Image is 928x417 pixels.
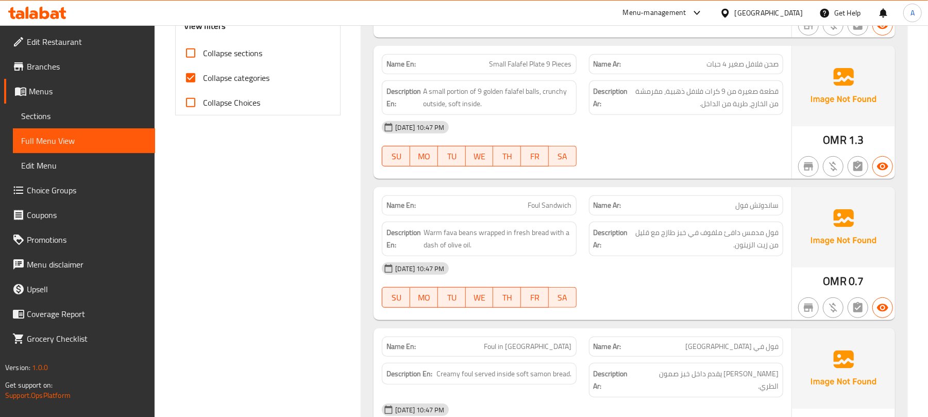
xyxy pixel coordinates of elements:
[29,85,147,97] span: Menus
[848,156,868,177] button: Not has choices
[497,149,517,164] span: TH
[410,146,438,166] button: MO
[32,361,48,374] span: 1.0.0
[594,226,628,252] strong: Description Ar:
[438,146,466,166] button: TU
[823,156,843,177] button: Purchased item
[470,149,490,164] span: WE
[5,389,71,402] a: Support.OpsPlatform
[4,252,155,277] a: Menu disclaimer
[549,146,577,166] button: SA
[798,297,819,318] button: Not branch specific item
[553,149,572,164] span: SA
[792,187,895,268] img: Ae5nvW7+0k+MAAAAAElFTkSuQmCC
[386,85,421,110] strong: Description En:
[203,72,269,84] span: Collapse categories
[4,203,155,227] a: Coupons
[4,178,155,203] a: Choice Groups
[466,287,494,308] button: WE
[798,156,819,177] button: Not branch specific item
[414,290,434,305] span: MO
[792,46,895,126] img: Ae5nvW7+0k+MAAAAAElFTkSuQmCC
[27,233,147,246] span: Promotions
[484,341,572,352] span: Foul in [GEOGRAPHIC_DATA]
[423,85,571,110] span: A small portion of 9 golden falafel balls, crunchy outside, soft inside.
[639,368,779,393] span: فول كريمي يقدم داخل خبز صمون الطري.
[21,135,147,147] span: Full Menu View
[623,7,686,19] div: Menu-management
[386,368,432,380] strong: Description En:
[438,287,466,308] button: TU
[27,308,147,320] span: Coverage Report
[386,341,416,352] strong: Name En:
[470,290,490,305] span: WE
[823,271,847,291] span: OMR
[497,290,517,305] span: TH
[630,226,779,252] span: فول مدمس دافئ ملفوف في خبز طازج مع قليل من زيت الزيتون.
[21,110,147,122] span: Sections
[735,7,803,19] div: [GEOGRAPHIC_DATA]
[525,290,545,305] span: FR
[735,200,779,211] span: ساندوتش فول
[872,156,893,177] button: Available
[823,130,847,150] span: OMR
[630,85,779,110] span: قطعة صغيرة من 9 كرات فلافل ذهبية، مقرمشة من الخارج، طرية من الداخل.
[13,104,155,128] a: Sections
[391,405,448,415] span: [DATE] 10:47 PM
[5,361,30,374] span: Version:
[594,85,628,110] strong: Description Ar:
[4,54,155,79] a: Branches
[203,47,262,59] span: Collapse sections
[13,153,155,178] a: Edit Menu
[27,184,147,196] span: Choice Groups
[27,209,147,221] span: Coupons
[849,130,864,150] span: 1.3
[685,341,779,352] span: فول في [GEOGRAPHIC_DATA]
[594,341,621,352] strong: Name Ar:
[528,200,572,211] span: Foul Sandwich
[13,128,155,153] a: Full Menu View
[910,7,915,19] span: A
[525,149,545,164] span: FR
[521,287,549,308] button: FR
[521,146,549,166] button: FR
[27,332,147,345] span: Grocery Checklist
[594,200,621,211] strong: Name Ar:
[493,146,521,166] button: TH
[5,378,53,392] span: Get support on:
[386,149,406,164] span: SU
[4,29,155,54] a: Edit Restaurant
[442,149,462,164] span: TU
[184,20,226,32] h3: View filters
[493,287,521,308] button: TH
[4,79,155,104] a: Menus
[382,287,410,308] button: SU
[549,287,577,308] button: SA
[823,297,843,318] button: Purchased item
[4,326,155,351] a: Grocery Checklist
[4,302,155,326] a: Coverage Report
[4,277,155,302] a: Upsell
[706,59,779,70] span: صحن فلافل صغير 4 حبات
[594,368,637,393] strong: Description Ar:
[382,146,410,166] button: SU
[414,149,434,164] span: MO
[27,60,147,73] span: Branches
[424,226,572,252] span: Warm fava beans wrapped in fresh bread with a dash of olive oil.
[27,36,147,48] span: Edit Restaurant
[27,258,147,271] span: Menu disclaimer
[849,271,864,291] span: 0.7
[442,290,462,305] span: TU
[410,287,438,308] button: MO
[792,328,895,409] img: Ae5nvW7+0k+MAAAAAElFTkSuQmCC
[391,264,448,274] span: [DATE] 10:47 PM
[21,159,147,172] span: Edit Menu
[848,297,868,318] button: Not has choices
[466,146,494,166] button: WE
[391,123,448,132] span: [DATE] 10:47 PM
[872,297,893,318] button: Available
[490,59,572,70] span: Small Falafel Plate 9 Pieces
[437,368,572,380] span: Creamy foul served inside soft samon bread.
[386,290,406,305] span: SU
[594,59,621,70] strong: Name Ar:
